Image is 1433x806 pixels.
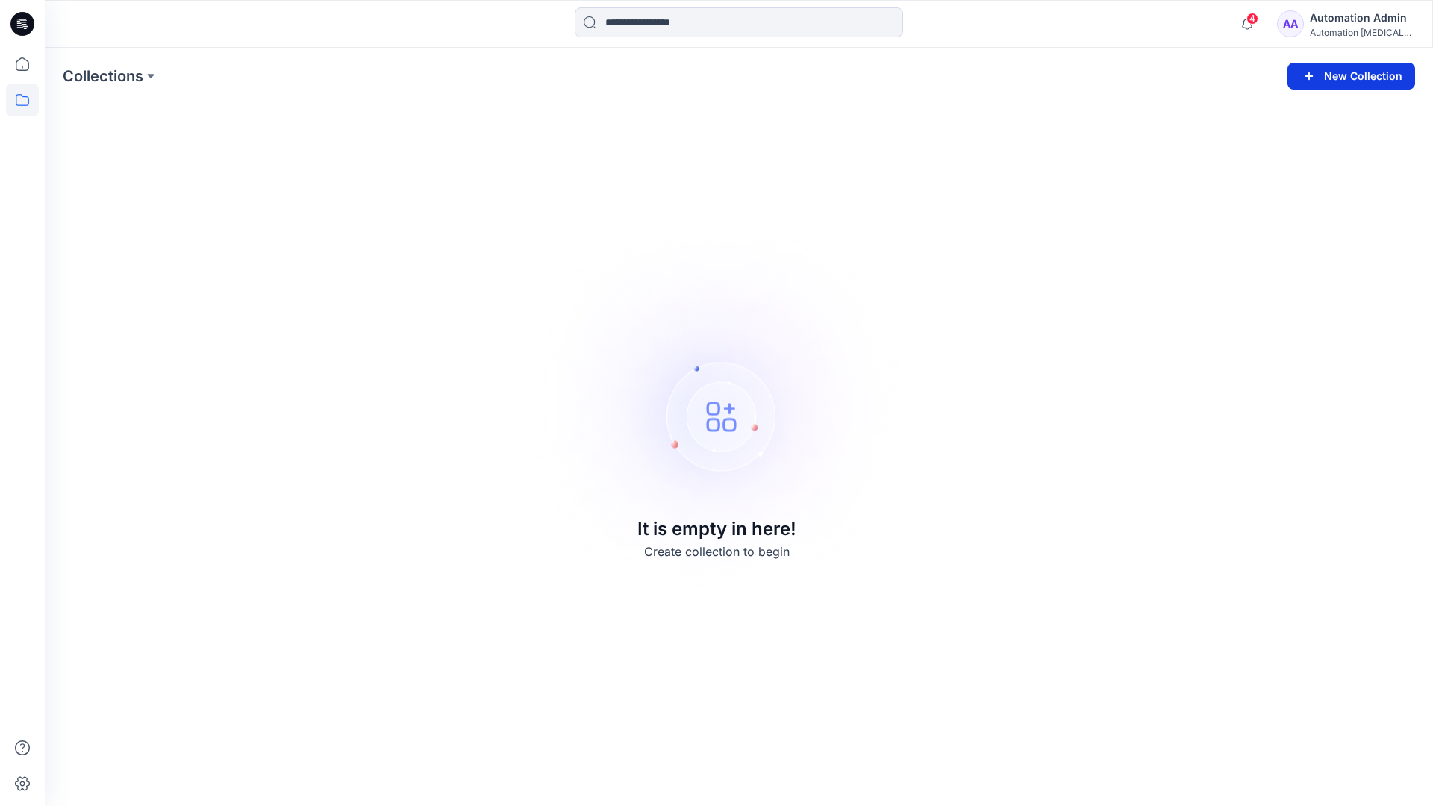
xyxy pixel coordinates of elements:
div: AA [1277,10,1304,37]
div: Automation Admin [1310,9,1414,27]
div: Automation [MEDICAL_DATA]... [1310,27,1414,38]
p: It is empty in here! [637,515,796,542]
span: 4 [1246,13,1258,25]
img: Empty collections page [508,195,925,612]
p: Create collection to begin [644,542,790,560]
a: Collections [63,66,143,87]
button: New Collection [1287,63,1415,90]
